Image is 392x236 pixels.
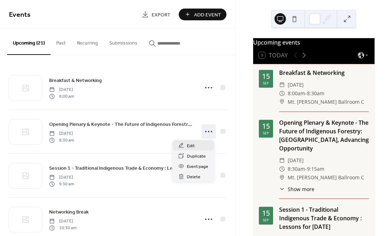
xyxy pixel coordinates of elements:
a: Export [136,9,176,20]
span: 8:00 am [49,93,74,99]
a: Breakfast & Networking [49,76,102,84]
button: Past [51,29,71,54]
a: Session 1 - Traditional Indigenous Trade & Economy : Lessons for [DATE] [49,164,194,172]
div: Breakfast & Networking [279,68,369,77]
button: ​Show more [279,185,314,193]
span: Edit [187,142,195,150]
div: ​ [279,165,285,173]
span: Mt. [PERSON_NAME] Ballroom C [288,98,364,106]
button: Submissions [104,29,143,54]
span: Export [152,11,171,19]
div: Sep [263,81,269,85]
span: Mt. [PERSON_NAME] Ballroom C [288,173,364,182]
div: 15 [262,123,270,130]
span: [DATE] [49,87,74,93]
span: Delete [187,173,200,181]
span: 10:30 am [49,225,77,231]
button: Upcoming (21) [7,29,51,55]
div: ​ [279,185,285,193]
div: Opening Plenary & Keynote - The Future of Indigenous Forestry: [GEOGRAPHIC_DATA], Advancing Oppor... [279,118,369,153]
div: Sep [263,218,269,222]
span: 8:00am [288,89,305,98]
div: 15 [262,73,270,80]
span: [DATE] [49,218,77,225]
span: 8:30am [288,165,305,173]
span: Show more [288,185,314,193]
span: Session 1 - Traditional Indigenous Trade & Economy : Lessons for [DATE] [49,165,194,172]
div: Sep [263,131,269,135]
span: - [305,89,307,98]
a: Opening Plenary & Keynote - The Future of Indigenous Forestry: [GEOGRAPHIC_DATA], Advancing Oppor... [49,120,194,128]
span: Opening Plenary & Keynote - The Future of Indigenous Forestry: [GEOGRAPHIC_DATA], Advancing Oppor... [49,121,194,128]
div: 15 [262,210,270,217]
span: 9:30 am [49,181,74,187]
span: Add Event [194,11,221,19]
span: - [305,165,307,173]
span: [DATE] [288,156,304,165]
span: 8:30am [307,89,324,98]
div: ​ [279,81,285,89]
div: Upcoming events [253,38,375,47]
span: [DATE] [288,81,304,89]
span: Duplicate [187,153,206,160]
span: Events [9,8,31,22]
span: [DATE] [49,174,74,181]
span: Event page [187,163,208,170]
span: 9:15am [307,165,324,173]
button: Add Event [179,9,226,20]
button: Recurring [71,29,104,54]
div: ​ [279,156,285,165]
span: [DATE] [49,130,74,137]
div: Session 1 - Traditional Indigenous Trade & Economy : Lessons for [DATE] [279,205,369,231]
span: 8:30 am [49,137,74,143]
div: ​ [279,173,285,182]
div: ​ [279,98,285,106]
a: Networking Break [49,208,89,216]
div: ​ [279,89,285,98]
span: Breakfast & Networking [49,77,102,84]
